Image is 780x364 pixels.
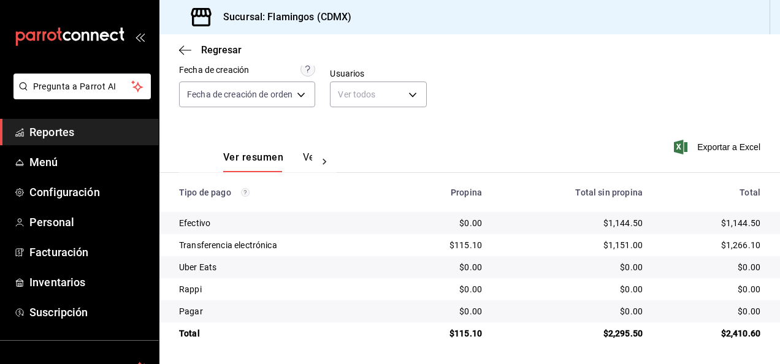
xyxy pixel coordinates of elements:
div: $1,151.00 [502,239,643,251]
div: $2,410.60 [662,327,760,339]
div: Ver todos [330,82,426,107]
div: $0.00 [502,261,643,273]
font: Reportes [29,126,74,138]
span: Fecha de creación de orden [187,88,292,100]
div: $1,144.50 [502,217,643,229]
font: Exportar a Excel [697,142,760,152]
div: $0.00 [405,261,482,273]
div: $0.00 [405,217,482,229]
div: $0.00 [502,305,643,317]
font: Inventarios [29,276,85,289]
div: Uber Eats [179,261,386,273]
div: $0.00 [662,305,760,317]
label: Usuarios [330,69,426,78]
div: $0.00 [662,283,760,295]
div: $1,266.10 [662,239,760,251]
font: Personal [29,216,74,229]
div: Pagar [179,305,386,317]
div: Transferencia electrónica [179,239,386,251]
font: Configuración [29,186,100,199]
button: Exportar a Excel [676,140,760,154]
button: Pregunta a Parrot AI [13,74,151,99]
font: Menú [29,156,58,169]
div: $0.00 [405,283,482,295]
button: open_drawer_menu [135,32,145,42]
span: Pregunta a Parrot AI [33,80,132,93]
h3: Sucursal: Flamingos (CDMX) [213,10,351,25]
button: Ver pagos [303,151,349,172]
font: Suscripción [29,306,88,319]
font: Ver resumen [223,151,283,164]
div: Total [179,327,386,339]
div: Propina [405,188,482,197]
font: Facturación [29,246,88,259]
div: $115.10 [405,239,482,251]
div: Fecha de creación [179,64,249,77]
div: $2,295.50 [502,327,643,339]
div: Total sin propina [502,188,643,197]
font: Tipo de pago [179,188,231,197]
a: Pregunta a Parrot AI [9,89,151,102]
div: Rappi [179,283,386,295]
svg: Los pagos realizados con Pay y otras terminales son montos brutos. [241,188,250,197]
div: $0.00 [405,305,482,317]
div: $115.10 [405,327,482,339]
div: $1,144.50 [662,217,760,229]
div: Efectivo [179,217,386,229]
div: Pestañas de navegación [223,151,312,172]
div: $0.00 [502,283,643,295]
div: Total [662,188,760,197]
span: Regresar [201,44,242,56]
div: $0.00 [662,261,760,273]
button: Regresar [179,44,242,56]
